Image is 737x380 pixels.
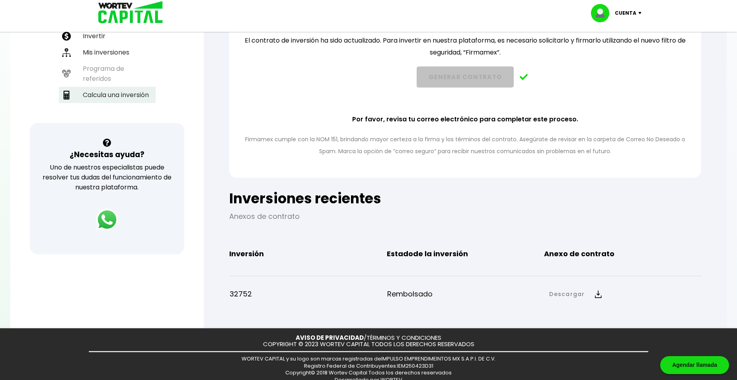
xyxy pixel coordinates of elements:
[387,288,544,300] p: Rembolsado
[636,12,647,14] img: icon-down
[387,248,468,260] b: Estado
[240,133,691,157] p: Firmamex cumple con la NOM 151, brindando mayor certeza a la firma y los términos del contrato. A...
[304,362,433,370] span: Registro Federal de Contribuyentes: IEM250423D31
[591,4,615,22] img: profile-image
[285,369,452,376] span: Copyright© 2018 Wortev Capital Todos los derechos reservados
[263,341,474,348] p: COPYRIGHT © 2023 WORTEV CAPITAL TODOS LOS DERECHOS RESERVADOS
[520,74,528,80] img: tdwAAAAASUVORK5CYII=
[62,91,71,99] img: calculadora-icon.17d418c4.svg
[367,333,441,342] a: TÉRMINOS Y CONDICIONES
[230,288,387,300] p: 32752
[229,191,701,207] h2: Inversiones recientes
[70,149,144,160] h3: ¿Necesitas ayuda?
[352,113,578,125] p: Por favor, revisa tu correo electrónico para completar este proceso.
[59,6,156,123] ul: Capital
[240,22,691,58] p: El contrato de inversión ha sido actualizado. Para invertir en nuestra plataforma, es necesario s...
[229,248,264,260] b: Inversión
[59,44,156,60] a: Mis inversiones
[62,48,71,57] img: inversiones-icon.6695dc30.svg
[62,32,71,41] img: invertir-icon.b3b967d7.svg
[549,290,585,298] a: Descargar
[595,290,602,298] img: descarga
[296,335,441,341] p: /
[59,28,156,44] a: Invertir
[40,162,174,192] p: Uno de nuestros especialistas puede resolver tus dudas del funcionamiento de nuestra plataforma.
[660,356,729,374] div: Agendar llamada
[615,7,636,19] p: Cuenta
[417,66,514,88] button: GENERAR CONTRATO
[296,333,364,342] a: AVISO DE PRIVACIDAD
[242,355,496,362] span: WORTEV CAPITAL y su logo son marcas registradas de IMPULSO EMPRENDIMEINTOS MX S.A.P.I. DE C.V.
[545,286,606,303] button: Descargar
[544,248,614,260] b: Anexo de contrato
[96,209,118,231] img: logos_whatsapp-icon.242b2217.svg
[229,211,300,221] a: Anexos de contrato
[413,249,468,259] b: de la inversión
[59,87,156,103] a: Calcula una inversión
